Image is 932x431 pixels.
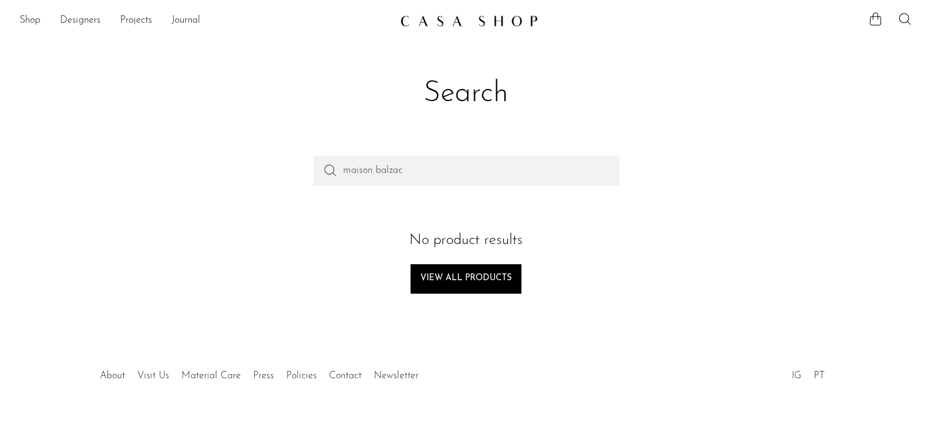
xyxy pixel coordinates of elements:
a: Journal [172,13,200,29]
h1: Search [94,75,839,113]
ul: Quick links [94,361,425,384]
h2: No product results [94,229,839,252]
ul: NEW HEADER MENU [20,10,390,31]
a: Press [253,371,274,381]
a: Projects [120,13,152,29]
a: Designers [60,13,100,29]
a: Shop [20,13,40,29]
a: View all products [411,264,521,294]
a: IG [792,371,801,381]
a: About [100,371,125,381]
a: Visit Us [137,371,169,381]
a: Contact [329,371,362,381]
a: PT [814,371,825,381]
ul: Social Medias [786,361,831,384]
input: Perform a search [313,156,619,185]
nav: Desktop navigation [20,10,390,31]
a: Policies [286,371,317,381]
a: Material Care [181,371,241,381]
